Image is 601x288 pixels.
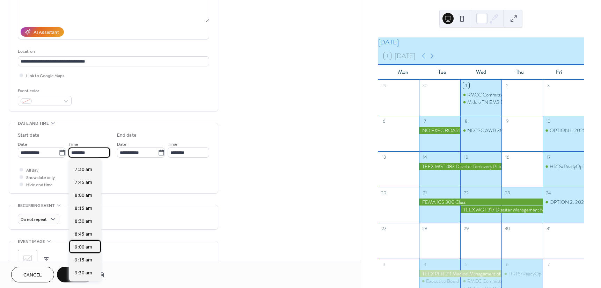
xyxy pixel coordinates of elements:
[426,278,477,285] div: Executive Board Meeting
[378,37,584,48] div: [DATE]
[18,250,37,269] div: ;
[381,154,387,160] div: 13
[463,261,469,267] div: 5
[18,48,208,55] div: Location
[504,190,510,196] div: 23
[419,278,460,285] div: Executive Board Meeting
[467,278,523,285] div: RMCC Committee Meeting
[75,257,92,264] span: 9:15 am
[18,87,70,95] div: Event color
[68,141,78,148] span: Time
[545,82,551,88] div: 3
[75,244,92,251] span: 9:00 am
[26,72,65,80] span: Link to Google Maps
[504,261,510,267] div: 6
[504,118,510,124] div: 9
[467,127,540,134] div: NDTPC AWR 362 Flooding Hazards
[381,190,387,196] div: 20
[18,202,55,209] span: Recurring event
[463,190,469,196] div: 22
[23,272,42,279] span: Cancel
[26,174,55,181] span: Show date only
[504,82,510,88] div: 2
[543,199,584,206] div: OPTION 2: 2025 Community-Wide Exercise
[540,65,578,80] div: Fri
[26,181,53,189] span: Hide end time
[545,118,551,124] div: 10
[21,216,47,224] span: Do not repeat
[75,192,92,199] span: 8:00 am
[550,163,599,170] div: HRTS/ReadyOp Training
[384,65,423,80] div: Mon
[75,166,92,173] span: 7:30 am
[467,91,523,98] div: RMCC Committee Meeting
[117,141,126,148] span: Date
[545,225,551,232] div: 31
[423,65,461,80] div: Tue
[18,141,27,148] span: Date
[381,118,387,124] div: 6
[504,154,510,160] div: 16
[543,163,584,170] div: HRTS/ReadyOp Training
[18,120,49,127] span: Date and time
[75,231,92,238] span: 8:45 am
[419,199,543,206] div: FEMA ICS 300 Class
[545,190,551,196] div: 24
[463,118,469,124] div: 8
[419,163,501,170] div: TEEX MGT 483 Disaster Recovery Public Assistance Programs, An Introduction
[21,27,64,37] button: AI Assistant
[422,261,428,267] div: 4
[467,99,537,106] div: Middle TN EMS Directors meeting
[460,127,501,134] div: NDTPC AWR 362 Flooding Hazards
[381,261,387,267] div: 3
[463,82,469,88] div: 1
[545,261,551,267] div: 7
[422,190,428,196] div: 21
[18,132,39,139] div: Start date
[57,267,93,282] button: Save
[75,179,92,186] span: 7:45 am
[504,225,510,232] div: 30
[168,141,177,148] span: Time
[501,270,543,277] div: HRTS/ReadyOp Training
[460,278,501,285] div: RMCC Committee Meeting
[422,154,428,160] div: 14
[460,206,543,213] div: TEEX MGT 317 Disaster Management for Public Services and Public Works
[545,154,551,160] div: 17
[75,205,92,212] span: 8:15 am
[75,269,92,277] span: 9:30 am
[11,267,54,282] button: Cancel
[463,225,469,232] div: 29
[75,218,92,225] span: 8:30 am
[422,118,428,124] div: 7
[381,225,387,232] div: 27
[462,65,500,80] div: Wed
[508,270,558,277] div: HRTS/ReadyOp Training
[26,167,38,174] span: All day
[18,238,45,245] span: Event image
[463,154,469,160] div: 15
[543,127,584,134] div: OPTION 1: 2025 Community-Wide Exercise
[117,132,137,139] div: End date
[460,99,501,106] div: Middle TN EMS Directors meeting
[34,29,59,36] div: AI Assistant
[460,91,501,98] div: RMCC Committee Meeting
[422,225,428,232] div: 28
[419,127,460,134] div: NO EXEC BOARD MEETING
[419,270,501,277] div: TEEX PER 211 Medical Management of CBRNE Events
[500,65,539,80] div: Thu
[381,82,387,88] div: 29
[422,82,428,88] div: 30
